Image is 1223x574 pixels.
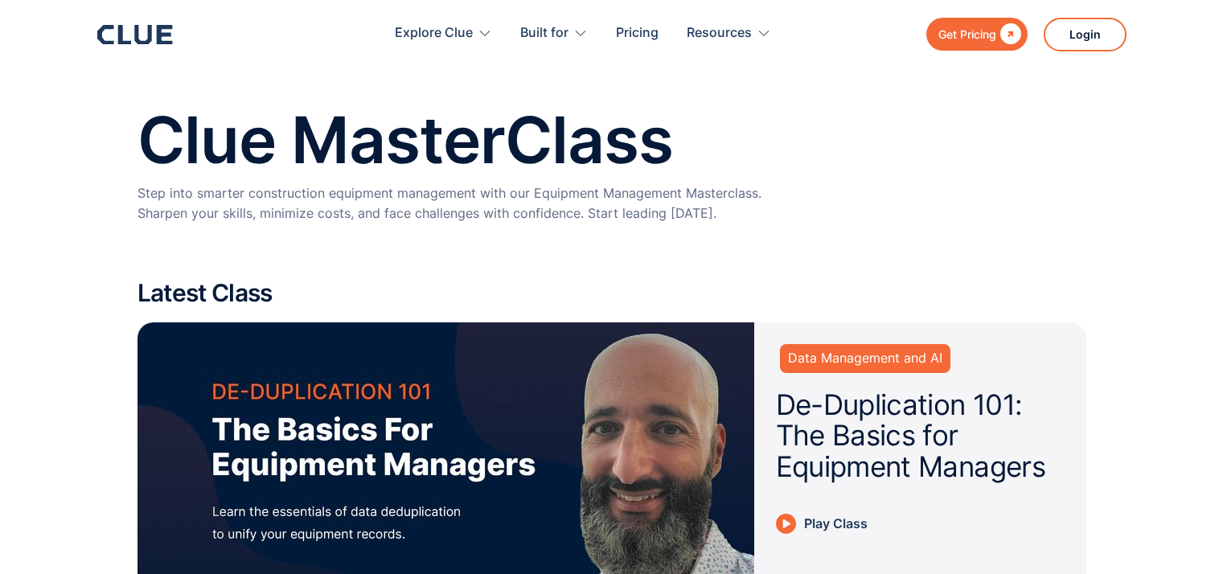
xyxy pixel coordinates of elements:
[137,105,1086,175] h1: Clue MasterClass
[520,8,588,59] div: Built for
[804,514,868,534] div: Play Class
[926,18,1028,51] a: Get Pricing
[776,514,884,534] a: Play Class
[938,24,996,44] div: Get Pricing
[776,389,1065,482] h2: De-Duplication 101: The Basics for Equipment Managers
[395,8,473,59] div: Explore Clue
[137,183,765,223] p: Step into smarter construction equipment management with our Equipment Management Masterclass. Sh...
[395,8,492,59] div: Explore Clue
[520,8,568,59] div: Built for
[996,24,1021,44] div: 
[687,8,752,59] div: Resources
[616,8,659,59] a: Pricing
[780,344,950,372] a: Data Management and AI
[1044,18,1127,51] a: Login
[687,8,771,59] div: Resources
[137,280,1086,306] h2: Latest Class
[776,514,796,534] img: Play button icon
